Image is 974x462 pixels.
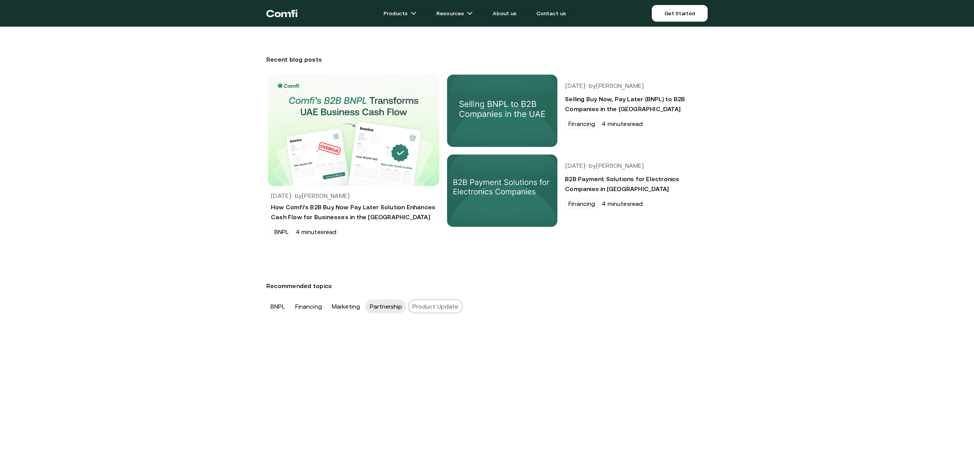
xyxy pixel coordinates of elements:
a: Get Started [652,5,708,22]
h6: 4 minutes read [602,200,643,207]
h5: [DATE] · by [PERSON_NAME] [565,82,699,89]
img: Learn about the benefits of Buy Now, Pay Later (BNPL)for B2B companies in the UAE and how embedde... [447,75,557,147]
a: In recent years, the Buy Now Pay Later (BNPL) market has seen significant growth, especially in t... [266,73,441,242]
h5: [DATE] · by [PERSON_NAME] [565,162,699,169]
a: About us [484,6,525,21]
p: Financing [568,120,595,127]
a: Learn how B2B payment solutions are changing the UAE electronics industry. Learn about trends, ch... [446,153,708,228]
div: Product Update [408,300,463,313]
h3: Recommended topics [266,280,708,292]
a: Learn about the benefits of Buy Now, Pay Later (BNPL)for B2B companies in the UAE and how embedde... [446,73,708,148]
div: BNPL [266,300,290,313]
img: arrow icons [411,10,417,16]
div: Financing [291,300,326,313]
h3: How Comfi’s B2B Buy Now Pay Later Solution Enhances Cash Flow for Businesses in the [GEOGRAPHIC_D... [271,202,436,222]
h6: 4 minutes read [602,120,643,127]
p: Financing [568,200,595,207]
img: Learn how B2B payment solutions are changing the UAE electronics industry. Learn about trends, ch... [447,155,557,227]
h3: Selling Buy Now, Pay Later (BNPL) to B2B Companies in the [GEOGRAPHIC_DATA] [565,94,699,114]
img: In recent years, the Buy Now Pay Later (BNPL) market has seen significant growth, especially in t... [268,75,439,186]
p: BNPL [274,228,289,235]
h5: [DATE] · by [PERSON_NAME] [271,194,436,198]
a: Productsarrow icons [374,6,426,21]
a: Contact us [527,6,575,21]
h3: Recent blog posts [266,53,708,65]
a: Return to the top of the Comfi home page [266,2,298,25]
div: Marketing [328,300,364,313]
h6: 4 minutes read [296,228,337,235]
a: Resourcesarrow icons [427,6,482,21]
h3: B2B Payment Solutions for Electronics Companies in [GEOGRAPHIC_DATA] [565,174,699,194]
img: arrow icons [467,10,473,16]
